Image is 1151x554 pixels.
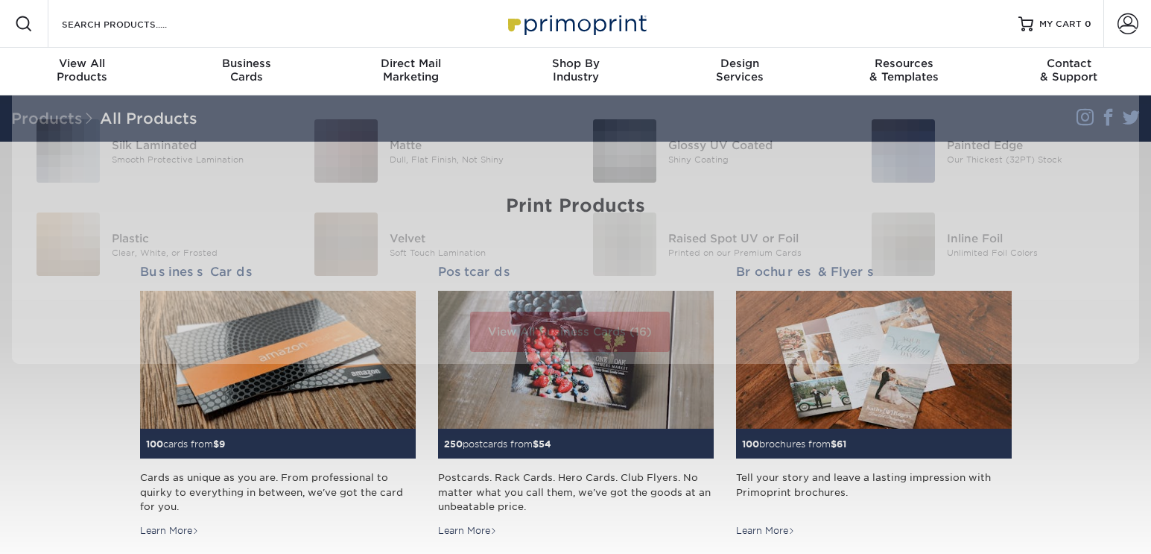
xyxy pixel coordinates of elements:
[593,213,656,276] img: Raised Spot UV or Foil Business Cards
[587,113,843,189] a: Glossy UV Coated Business Cards Glossy UV Coated Shiny Coating
[390,246,564,259] div: Soft Touch Lamination
[872,119,935,183] img: Painted Edge Business Cards
[314,119,378,183] img: Matte Business Cards
[329,57,493,70] span: Direct Mail
[593,119,656,183] img: Glossy UV Coated Business Cards
[37,213,100,276] img: Plastic Business Cards
[493,57,658,70] span: Shop By
[865,113,1121,189] a: Painted Edge Business Cards Painted Edge Our Thickest (32PT) Stock
[947,246,1121,259] div: Unlimited Foil Colors
[314,213,378,276] img: Velvet Business Cards
[390,230,564,246] div: Velvet
[30,113,286,189] a: Silk Laminated Business Cards Silk Laminated Smooth Protective Lamination
[165,57,329,84] div: Cards
[865,207,1121,282] a: Inline Foil Business Cards Inline Foil Unlimited Foil Colors
[947,230,1121,246] div: Inline Foil
[60,15,206,33] input: SEARCH PRODUCTS.....
[329,57,493,84] div: Marketing
[986,57,1151,70] span: Contact
[1039,18,1082,31] span: MY CART
[658,48,822,95] a: DesignServices
[668,230,843,246] div: Raised Spot UV or Foil
[493,48,658,95] a: Shop ByIndustry
[986,57,1151,84] div: & Support
[668,153,843,166] div: Shiny Coating
[470,312,670,352] a: View All Business Cards (16)
[501,7,650,40] img: Primoprint
[308,113,565,189] a: Matte Business Cards Matte Dull, Flat Finish, Not Shiny
[587,207,843,282] a: Raised Spot UV or Foil Business Cards Raised Spot UV or Foil Printed on our Premium Cards
[112,246,286,259] div: Clear, White, or Frosted
[308,207,565,282] a: Velvet Business Cards Velvet Soft Touch Lamination
[947,153,1121,166] div: Our Thickest (32PT) Stock
[822,57,987,84] div: & Templates
[329,48,493,95] a: Direct MailMarketing
[30,207,286,282] a: Plastic Business Cards Plastic Clear, White, or Frosted
[165,57,329,70] span: Business
[112,230,286,246] div: Plastic
[165,48,329,95] a: BusinessCards
[872,213,935,276] img: Inline Foil Business Cards
[668,246,843,259] div: Printed on our Premium Cards
[493,57,658,84] div: Industry
[1085,19,1091,29] span: 0
[947,136,1121,153] div: Painted Edge
[822,48,987,95] a: Resources& Templates
[390,136,564,153] div: Matte
[37,119,100,183] img: Silk Laminated Business Cards
[390,153,564,166] div: Dull, Flat Finish, Not Shiny
[822,57,987,70] span: Resources
[658,57,822,84] div: Services
[668,136,843,153] div: Glossy UV Coated
[986,48,1151,95] a: Contact& Support
[658,57,822,70] span: Design
[112,153,286,166] div: Smooth Protective Lamination
[112,136,286,153] div: Silk Laminated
